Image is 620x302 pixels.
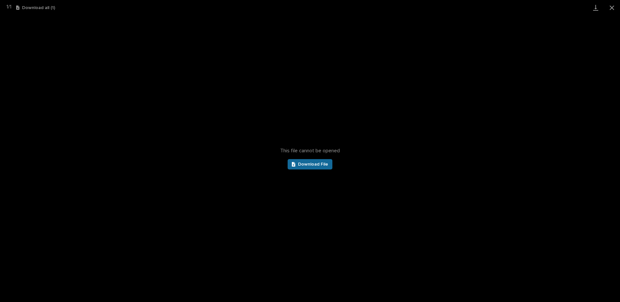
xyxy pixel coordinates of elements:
span: Download File [298,162,328,167]
a: Download File [288,159,332,169]
span: 1 [6,4,8,9]
span: 1 [10,4,11,9]
button: Download all (1) [16,6,55,10]
span: This file cannot be opened [280,148,340,154]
